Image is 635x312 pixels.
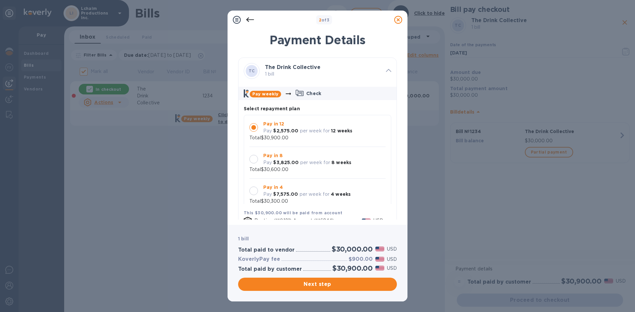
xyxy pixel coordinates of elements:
[249,166,288,173] p: Total $30,600.00
[244,210,342,215] b: This $30,900.00 will be paid from account
[238,33,397,47] h1: Payment Details
[375,247,384,251] img: USD
[249,134,288,141] p: Total $30,900.00
[349,256,373,262] h3: $900.00
[252,91,278,96] b: Pay weekly
[263,127,272,134] p: Pay
[387,256,397,263] p: USD
[238,256,280,262] h3: KoverlyPay fee
[263,185,283,190] b: Pay in 4
[362,219,371,223] img: USD
[319,17,330,22] b: of 3
[265,71,381,78] p: 1 bill
[238,278,397,291] button: Next step
[387,265,397,272] p: USD
[331,191,351,197] b: 4 weeks
[300,127,330,134] p: per week for
[300,159,330,166] p: per week for
[249,68,255,73] b: TC
[375,266,384,270] img: USD
[263,159,272,166] p: Pay
[331,128,352,133] b: 12 weeks
[331,160,351,165] b: 8 weeks
[238,247,295,253] h3: Total paid to vendor
[263,121,284,126] b: Pay in 12
[273,128,298,133] b: $2,575.00
[238,266,302,272] h3: Total paid by customer
[375,257,384,261] img: USD
[332,245,373,253] h2: $30,000.00
[244,106,300,111] b: Select repayment plan
[238,236,249,241] b: 1 bill
[273,160,299,165] b: $3,825.00
[387,246,397,253] p: USD
[249,198,288,205] p: Total $30,300.00
[243,280,392,288] span: Next step
[238,58,397,84] div: TCThe Drink Collective 1 bill
[306,90,321,97] p: Check
[332,264,373,272] h2: $30,900.00
[300,191,330,198] p: per week for
[319,17,321,22] span: 2
[273,191,298,197] b: $7,575.00
[265,64,320,70] b: The Drink Collective
[263,191,272,198] p: Pay
[263,153,283,158] b: Pay in 8
[373,217,383,224] p: USD
[254,217,362,224] p: Routing (**0121) Account (**6844)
